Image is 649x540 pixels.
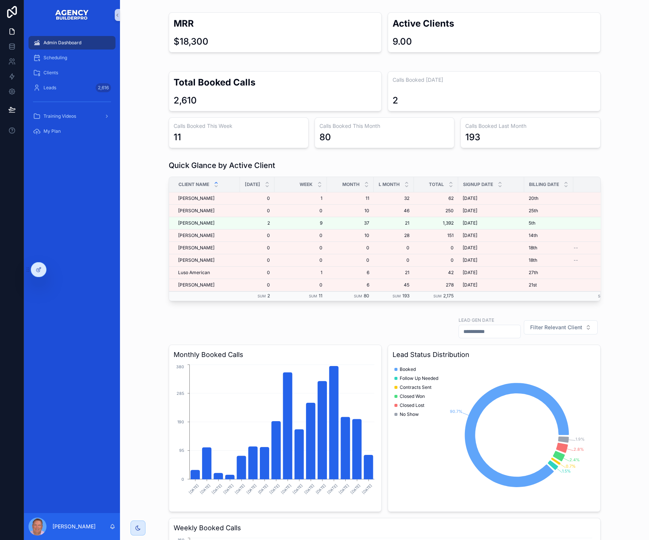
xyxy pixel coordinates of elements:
span: 14th [529,232,538,238]
text: [DATE] [303,483,315,495]
small: Sum [354,294,362,298]
span: Billing Date [529,181,559,187]
a: $2,500 [574,232,621,238]
span: 42 [418,270,454,276]
text: [DATE] [199,483,211,495]
a: 10 [331,208,369,214]
a: 6 [331,270,369,276]
h3: Monthly Booked Calls [174,349,377,360]
span: 37 [331,220,369,226]
small: Sum [258,294,266,298]
span: $2,500 [574,195,621,201]
div: 193 [465,131,480,143]
a: Scheduling [28,51,115,64]
text: [DATE] [211,483,222,495]
tspan: 0.7% [565,464,575,469]
a: Training Videos [28,109,115,123]
a: [PERSON_NAME] [178,220,235,226]
span: 0 [279,257,322,263]
a: 5th [529,220,569,226]
span: No Show [400,411,419,417]
a: 18th [529,245,569,251]
a: 0 [244,245,270,251]
label: Lead Gen Date [459,316,494,323]
text: [DATE] [315,483,327,495]
span: [DATE] [463,245,477,251]
span: 278 [418,282,454,288]
h3: Calls Booked This Month [319,122,450,130]
a: 0 [244,257,270,263]
a: 0 [279,208,322,214]
span: Booked [400,366,416,372]
div: 80 [319,131,331,143]
span: [PERSON_NAME] [178,232,214,238]
span: Leads [43,85,56,91]
a: 25th [529,208,569,214]
small: Sum [393,294,401,298]
a: 2 [244,220,270,226]
span: [DATE] [463,270,477,276]
span: 9 [279,220,322,226]
a: 62 [418,195,454,201]
div: 2,610 [174,94,197,106]
span: 11 [319,293,322,298]
span: Filter Relevant Client [530,324,582,331]
a: 21 [378,270,409,276]
a: 1 [279,195,322,201]
a: 0 [244,195,270,201]
h1: Quick Glance by Active Client [169,160,275,171]
a: Leads2,616 [28,81,115,94]
text: [DATE] [338,483,349,495]
a: 250 [418,208,454,214]
h3: Calls Booked This Week [174,122,304,130]
a: -- [574,257,621,263]
tspan: 0 [181,477,184,481]
a: 28 [378,232,409,238]
a: 6 [331,282,369,288]
tspan: 2.8% [573,447,583,452]
tspan: 1.5% [562,469,570,474]
a: 45 [378,282,409,288]
text: [DATE] [257,483,269,495]
tspan: 2.4% [569,457,579,462]
text: [DATE] [268,483,280,495]
a: 0 [378,245,409,251]
span: Scheduling [43,55,67,61]
span: 20th [529,195,538,201]
span: Follow Up Needed [400,375,438,381]
span: 0 [378,257,409,263]
div: 2,616 [96,83,111,92]
span: 0 [331,257,369,263]
span: [DATE] [463,282,477,288]
a: 151 [418,232,454,238]
a: [PERSON_NAME] [178,232,235,238]
h2: Total Booked Calls [174,76,377,88]
button: Select Button [524,320,598,334]
span: [PERSON_NAME] [178,282,214,288]
span: 11 [331,195,369,201]
text: [DATE] [280,483,292,495]
tspan: 285 [177,391,184,396]
div: $18,300 [174,36,208,48]
tspan: 1.9% [575,436,584,441]
a: 10 [331,232,369,238]
span: Training Videos [43,113,76,119]
span: 0 [418,257,454,263]
span: 32 [378,195,409,201]
text: [DATE] [246,483,257,495]
a: 0 [244,232,270,238]
a: $3,300 [574,220,621,226]
a: 0 [244,282,270,288]
span: [DATE] [463,208,477,214]
h3: Weekly Booked Calls [174,523,596,533]
small: Sum [433,294,442,298]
